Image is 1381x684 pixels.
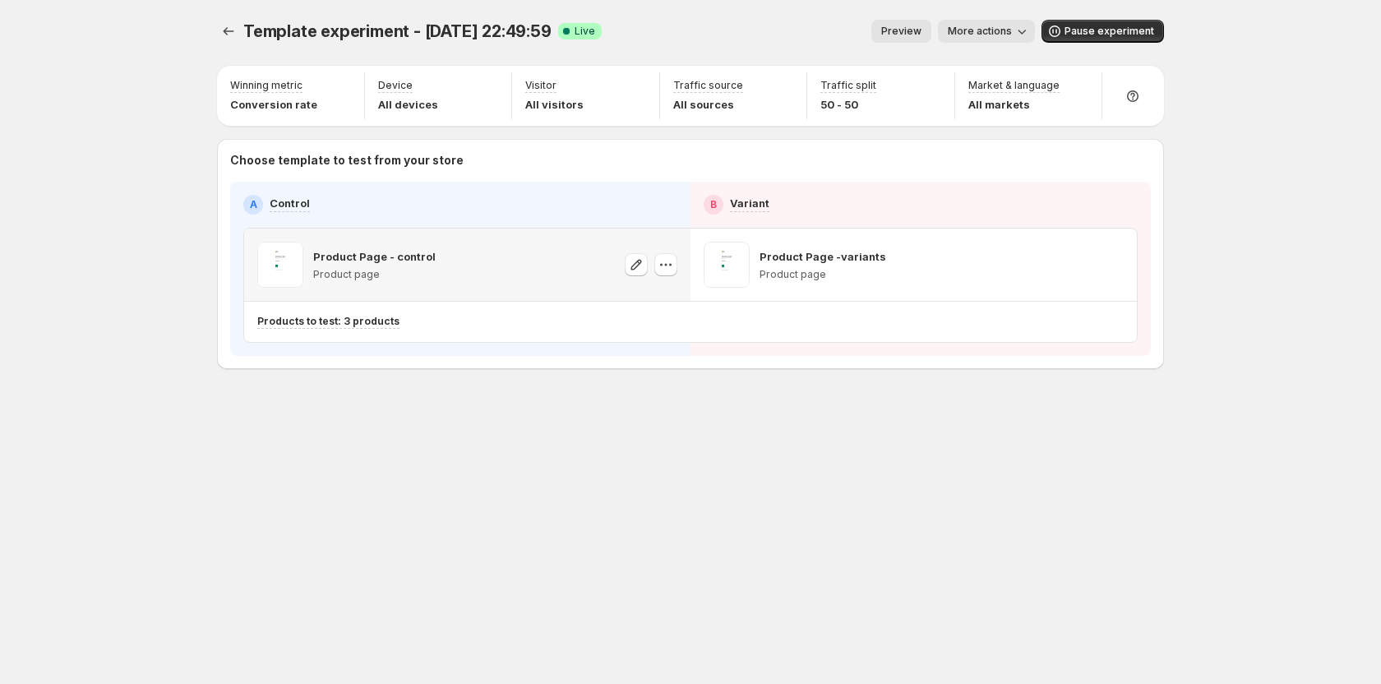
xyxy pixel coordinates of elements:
span: Pause experiment [1065,25,1154,38]
p: Product page [760,268,886,281]
p: Traffic split [820,79,876,92]
h2: B [710,198,717,211]
p: Device [378,79,413,92]
img: Product Page -variants [704,242,750,288]
p: Winning metric [230,79,303,92]
h2: A [250,198,257,211]
p: All markets [968,96,1060,113]
p: Choose template to test from your store [230,152,1151,169]
p: Traffic source [673,79,743,92]
span: Live [575,25,595,38]
p: Variant [730,195,769,211]
img: Product Page - control [257,242,303,288]
button: Experiments [217,20,240,43]
p: All devices [378,96,438,113]
button: Pause experiment [1042,20,1164,43]
p: Product Page -variants [760,248,886,265]
span: More actions [948,25,1012,38]
p: All sources [673,96,743,113]
button: More actions [938,20,1035,43]
p: Product Page - control [313,248,436,265]
p: Product page [313,268,436,281]
p: Products to test: 3 products [257,315,400,328]
p: All visitors [525,96,584,113]
button: Preview [871,20,931,43]
p: Conversion rate [230,96,317,113]
p: Control [270,195,310,211]
p: 50 - 50 [820,96,876,113]
span: Preview [881,25,921,38]
p: Visitor [525,79,557,92]
span: Template experiment - [DATE] 22:49:59 [243,21,552,41]
p: Market & language [968,79,1060,92]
